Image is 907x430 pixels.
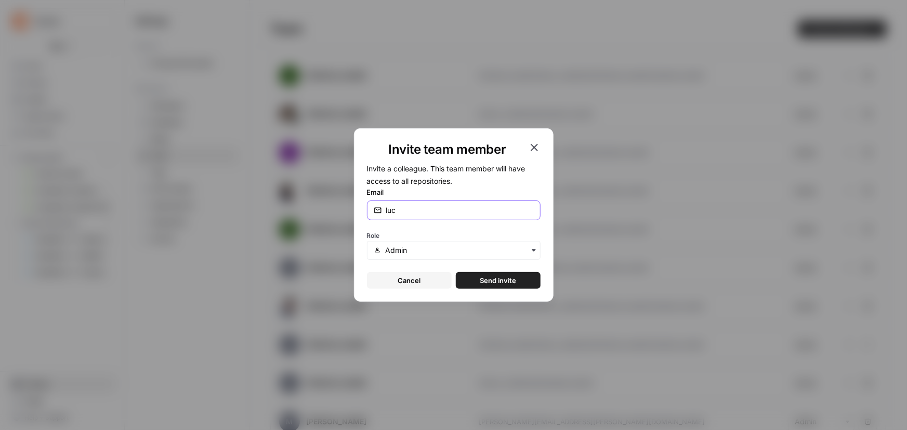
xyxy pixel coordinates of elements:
span: Role [367,232,380,239]
span: Cancel [398,275,420,286]
button: Send invite [456,272,541,289]
span: Invite a colleague. This team member will have access to all repositories. [367,164,525,185]
label: Email [367,187,541,197]
input: Admin [385,245,533,256]
span: Send invite [480,275,516,286]
input: email@company.com [386,205,534,216]
button: Cancel [367,272,452,289]
h1: Invite team member [367,141,528,158]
